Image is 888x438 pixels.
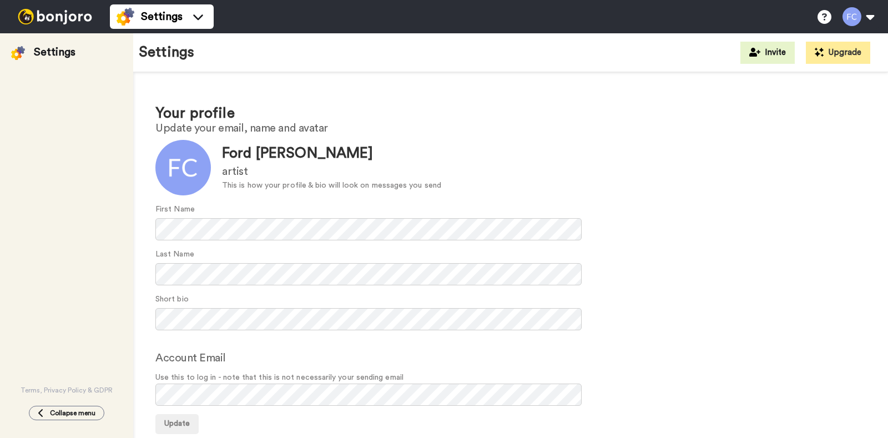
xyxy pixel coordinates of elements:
label: Last Name [155,249,194,260]
label: Account Email [155,350,226,366]
button: Update [155,414,199,434]
label: Short bio [155,294,189,305]
img: bj-logo-header-white.svg [13,9,97,24]
span: Collapse menu [50,409,95,417]
h1: Your profile [155,105,866,122]
div: artist [222,164,441,180]
span: Settings [141,9,183,24]
div: Settings [34,44,75,60]
img: settings-colored.svg [117,8,134,26]
span: Use this to log in - note that this is not necessarily your sending email [155,372,866,384]
img: settings-colored.svg [11,46,25,60]
button: Collapse menu [29,406,104,420]
label: First Name [155,204,195,215]
h1: Settings [139,44,194,61]
button: Invite [740,42,795,64]
div: This is how your profile & bio will look on messages you send [222,180,441,192]
button: Upgrade [806,42,870,64]
div: Ford [PERSON_NAME] [222,143,441,164]
h2: Update your email, name and avatar [155,122,866,134]
span: Update [164,420,190,427]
